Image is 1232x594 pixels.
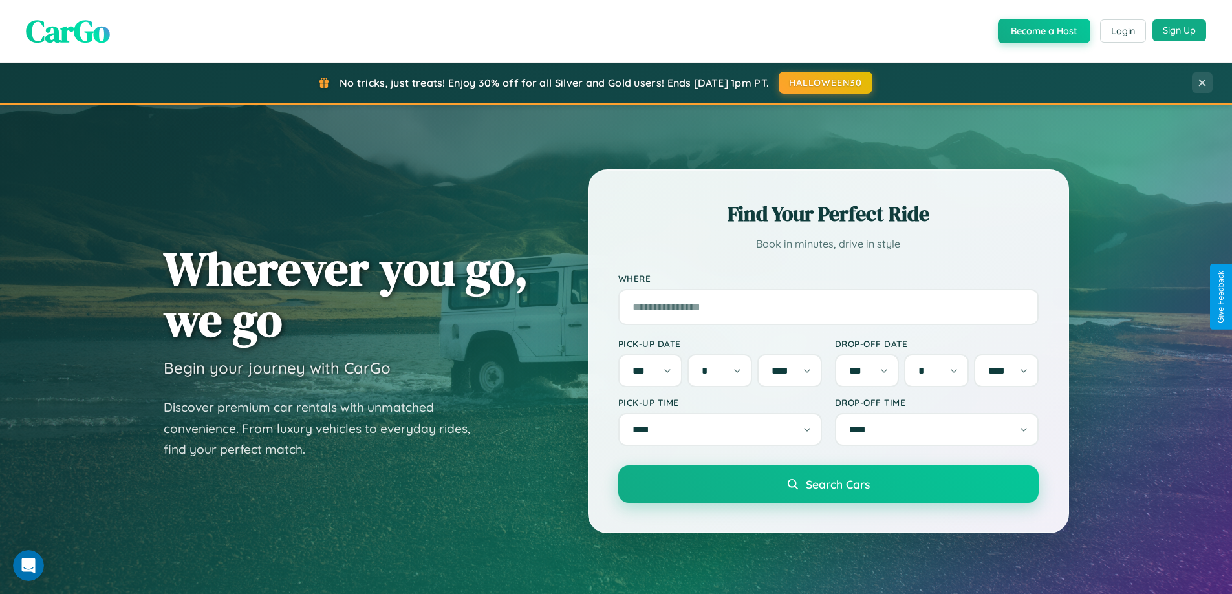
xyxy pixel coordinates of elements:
p: Discover premium car rentals with unmatched convenience. From luxury vehicles to everyday rides, ... [164,397,487,460]
p: Book in minutes, drive in style [618,235,1039,253]
h3: Begin your journey with CarGo [164,358,391,377]
button: Search Cars [618,465,1039,503]
button: Sign Up [1152,19,1206,41]
span: Search Cars [806,477,870,491]
div: Give Feedback [1216,271,1226,323]
label: Where [618,273,1039,284]
iframe: Intercom live chat [13,550,44,581]
button: Login [1100,19,1146,43]
button: Become a Host [998,19,1090,43]
button: HALLOWEEN30 [779,72,872,94]
label: Drop-off Time [835,397,1039,408]
span: No tricks, just treats! Enjoy 30% off for all Silver and Gold users! Ends [DATE] 1pm PT. [340,76,769,89]
span: CarGo [26,10,110,52]
label: Pick-up Date [618,338,822,349]
h1: Wherever you go, we go [164,243,528,345]
label: Pick-up Time [618,397,822,408]
label: Drop-off Date [835,338,1039,349]
h2: Find Your Perfect Ride [618,200,1039,228]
